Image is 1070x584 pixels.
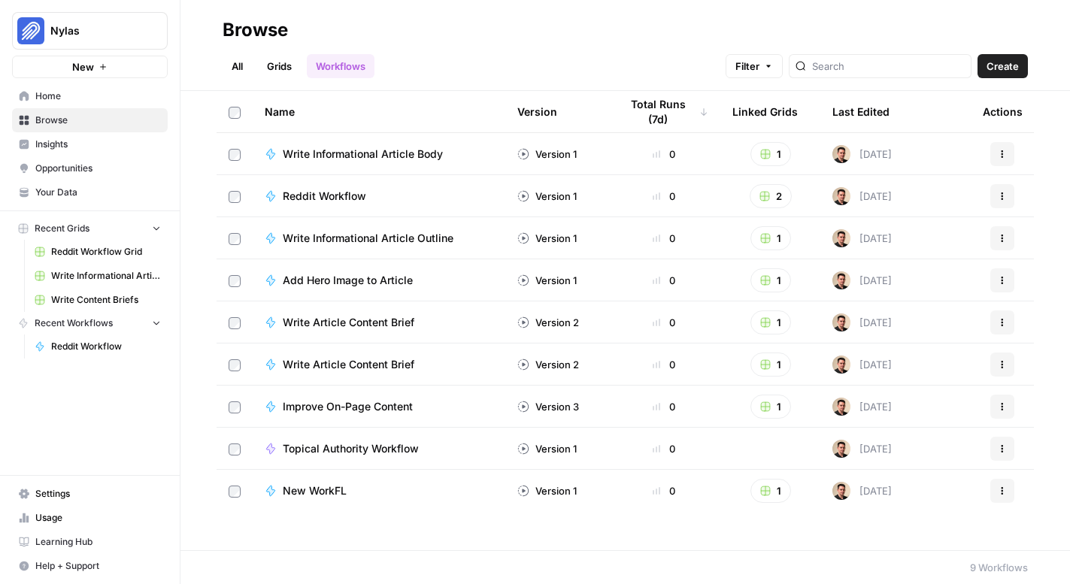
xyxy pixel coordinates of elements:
[51,293,161,307] span: Write Content Briefs
[832,482,892,500] div: [DATE]
[265,273,493,288] a: Add Hero Image to Article
[750,226,791,250] button: 1
[265,483,493,498] a: New WorkFL
[223,18,288,42] div: Browse
[12,312,168,334] button: Recent Workflows
[832,482,850,500] img: gil0f6i61hglu97k27e6kaz2hjsm
[12,217,168,240] button: Recent Grids
[832,440,850,458] img: gil0f6i61hglu97k27e6kaz2hjsm
[12,530,168,554] a: Learning Hub
[735,59,759,74] span: Filter
[750,142,791,166] button: 1
[517,147,577,162] div: Version 1
[517,315,579,330] div: Version 2
[517,189,577,204] div: Version 1
[620,483,708,498] div: 0
[12,554,168,578] button: Help + Support
[72,59,94,74] span: New
[28,264,168,288] a: Write Informational Article (Copy)
[35,535,161,549] span: Learning Hub
[620,231,708,246] div: 0
[832,229,850,247] img: gil0f6i61hglu97k27e6kaz2hjsm
[265,147,493,162] a: Write Informational Article Body
[35,511,161,525] span: Usage
[832,187,850,205] img: gil0f6i61hglu97k27e6kaz2hjsm
[28,240,168,264] a: Reddit Workflow Grid
[517,231,577,246] div: Version 1
[517,441,577,456] div: Version 1
[832,356,850,374] img: gil0f6i61hglu97k27e6kaz2hjsm
[265,399,493,414] a: Improve On-Page Content
[832,356,892,374] div: [DATE]
[970,560,1028,575] div: 9 Workflows
[832,398,892,416] div: [DATE]
[35,316,113,330] span: Recent Workflows
[517,91,557,132] div: Version
[12,506,168,530] a: Usage
[726,54,783,78] button: Filter
[620,189,708,204] div: 0
[283,231,453,246] span: Write Informational Article Outline
[265,357,493,372] a: Write Article Content Brief
[35,89,161,103] span: Home
[832,271,892,289] div: [DATE]
[283,147,443,162] span: Write Informational Article Body
[283,483,347,498] span: New WorkFL
[12,56,168,78] button: New
[12,482,168,506] a: Settings
[51,245,161,259] span: Reddit Workflow Grid
[620,147,708,162] div: 0
[307,54,374,78] a: Workflows
[620,91,708,132] div: Total Runs (7d)
[620,399,708,414] div: 0
[517,357,579,372] div: Version 2
[283,315,414,330] span: Write Article Content Brief
[28,288,168,312] a: Write Content Briefs
[17,17,44,44] img: Nylas Logo
[35,559,161,573] span: Help + Support
[620,441,708,456] div: 0
[832,229,892,247] div: [DATE]
[51,340,161,353] span: Reddit Workflow
[35,487,161,501] span: Settings
[28,334,168,359] a: Reddit Workflow
[223,54,252,78] a: All
[750,268,791,292] button: 1
[750,353,791,377] button: 1
[265,231,493,246] a: Write Informational Article Outline
[750,479,791,503] button: 1
[832,440,892,458] div: [DATE]
[35,138,161,151] span: Insights
[283,189,366,204] span: Reddit Workflow
[35,113,161,127] span: Browse
[51,269,161,283] span: Write Informational Article (Copy)
[12,108,168,132] a: Browse
[620,315,708,330] div: 0
[978,54,1028,78] button: Create
[732,91,798,132] div: Linked Grids
[12,12,168,50] button: Workspace: Nylas
[832,271,850,289] img: gil0f6i61hglu97k27e6kaz2hjsm
[283,273,413,288] span: Add Hero Image to Article
[832,91,890,132] div: Last Edited
[832,145,892,163] div: [DATE]
[812,59,965,74] input: Search
[12,84,168,108] a: Home
[832,145,850,163] img: gil0f6i61hglu97k27e6kaz2hjsm
[832,313,892,331] div: [DATE]
[750,395,791,419] button: 1
[35,162,161,175] span: Opportunities
[258,54,301,78] a: Grids
[265,189,493,204] a: Reddit Workflow
[265,91,493,132] div: Name
[283,441,419,456] span: Topical Authority Workflow
[50,23,141,38] span: Nylas
[283,357,414,372] span: Write Article Content Brief
[35,186,161,199] span: Your Data
[750,184,792,208] button: 2
[35,222,89,235] span: Recent Grids
[620,357,708,372] div: 0
[517,483,577,498] div: Version 1
[517,273,577,288] div: Version 1
[832,187,892,205] div: [DATE]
